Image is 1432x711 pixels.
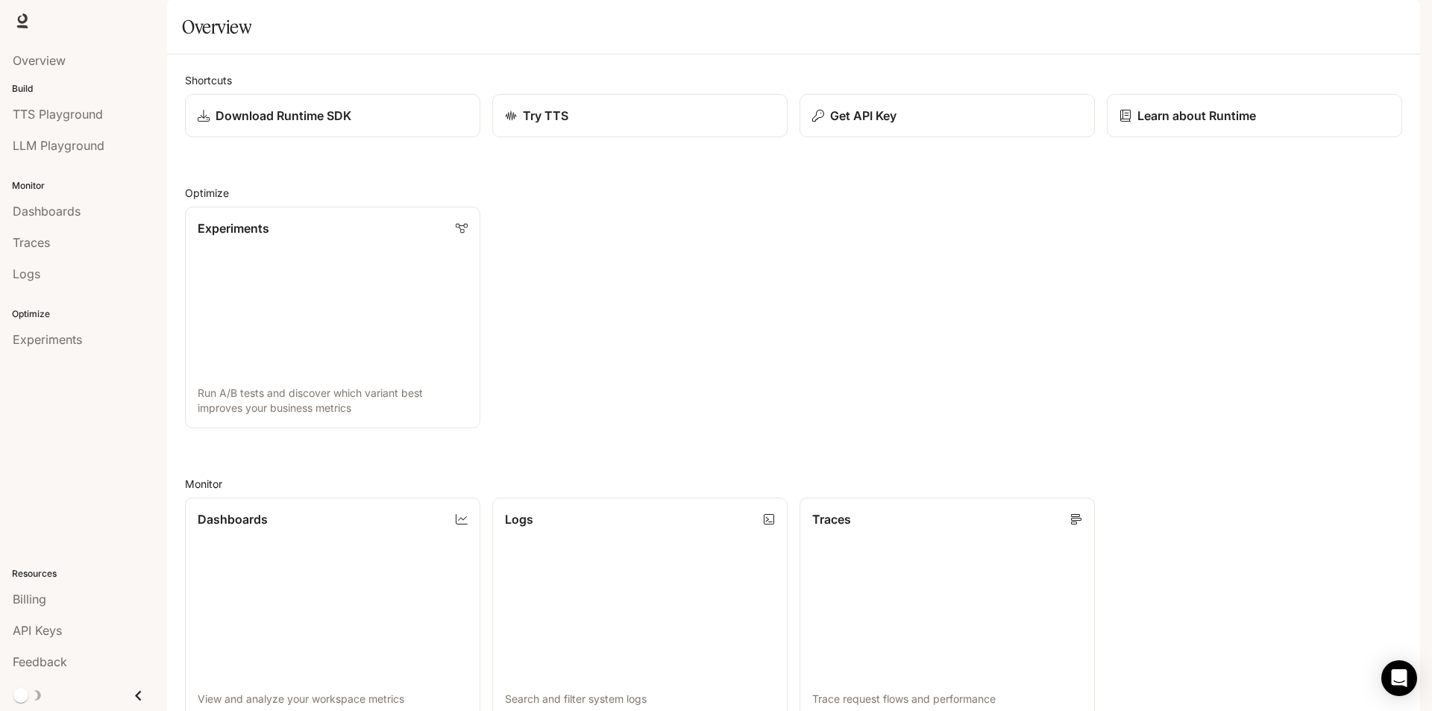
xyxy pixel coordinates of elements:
p: Run A/B tests and discover which variant best improves your business metrics [198,386,468,416]
a: ExperimentsRun A/B tests and discover which variant best improves your business metrics [185,207,480,428]
p: Search and filter system logs [505,692,775,707]
p: Download Runtime SDK [216,107,351,125]
p: Trace request flows and performance [812,692,1082,707]
h2: Monitor [185,476,1402,492]
p: Logs [505,510,533,528]
div: Open Intercom Messenger [1381,660,1417,696]
h2: Shortcuts [185,72,1402,88]
a: Download Runtime SDK [185,94,480,137]
button: Get API Key [800,94,1095,137]
a: Try TTS [492,94,788,137]
p: View and analyze your workspace metrics [198,692,468,707]
a: Learn about Runtime [1107,94,1402,137]
h2: Optimize [185,185,1402,201]
p: Learn about Runtime [1137,107,1256,125]
p: Get API Key [830,107,896,125]
p: Experiments [198,219,269,237]
p: Dashboards [198,510,268,528]
h1: Overview [182,12,251,42]
p: Traces [812,510,851,528]
p: Try TTS [523,107,568,125]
